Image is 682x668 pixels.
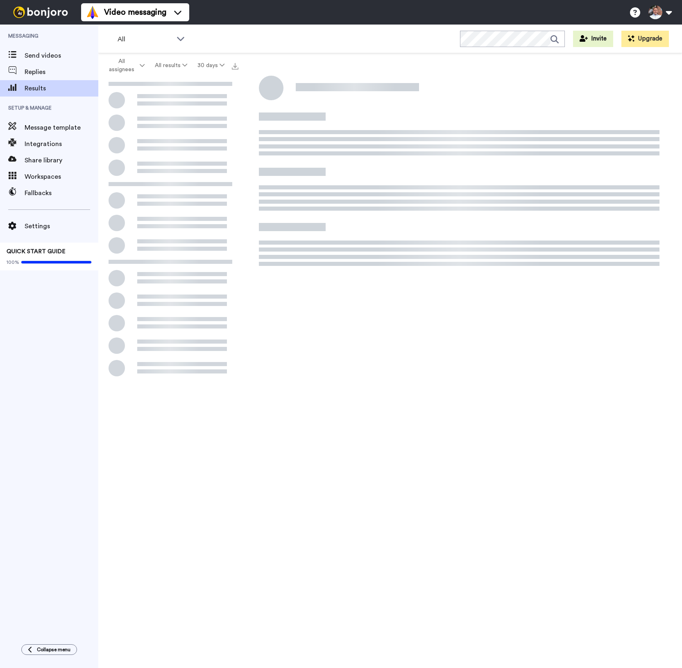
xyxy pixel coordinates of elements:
button: Invite [573,31,613,47]
span: Results [25,83,98,93]
span: All [118,34,172,44]
span: Send videos [25,51,98,61]
span: Video messaging [104,7,166,18]
span: Replies [25,67,98,77]
span: Collapse menu [37,646,70,653]
img: export.svg [232,63,238,70]
button: All results [150,58,193,73]
img: vm-color.svg [86,6,99,19]
button: 30 days [192,58,229,73]
span: Share library [25,155,98,165]
span: Settings [25,221,98,231]
span: Integrations [25,139,98,149]
span: Fallbacks [25,188,98,198]
img: bj-logo-header-white.svg [10,7,71,18]
span: All assignees [105,57,138,74]
button: All assignees [100,54,150,77]
span: 100% [7,259,19,265]
button: Export all results that match these filters now. [229,59,241,72]
span: QUICK START GUIDE [7,249,66,254]
button: Collapse menu [21,644,77,655]
span: Message template [25,123,98,133]
button: Upgrade [621,31,669,47]
span: Workspaces [25,172,98,182]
